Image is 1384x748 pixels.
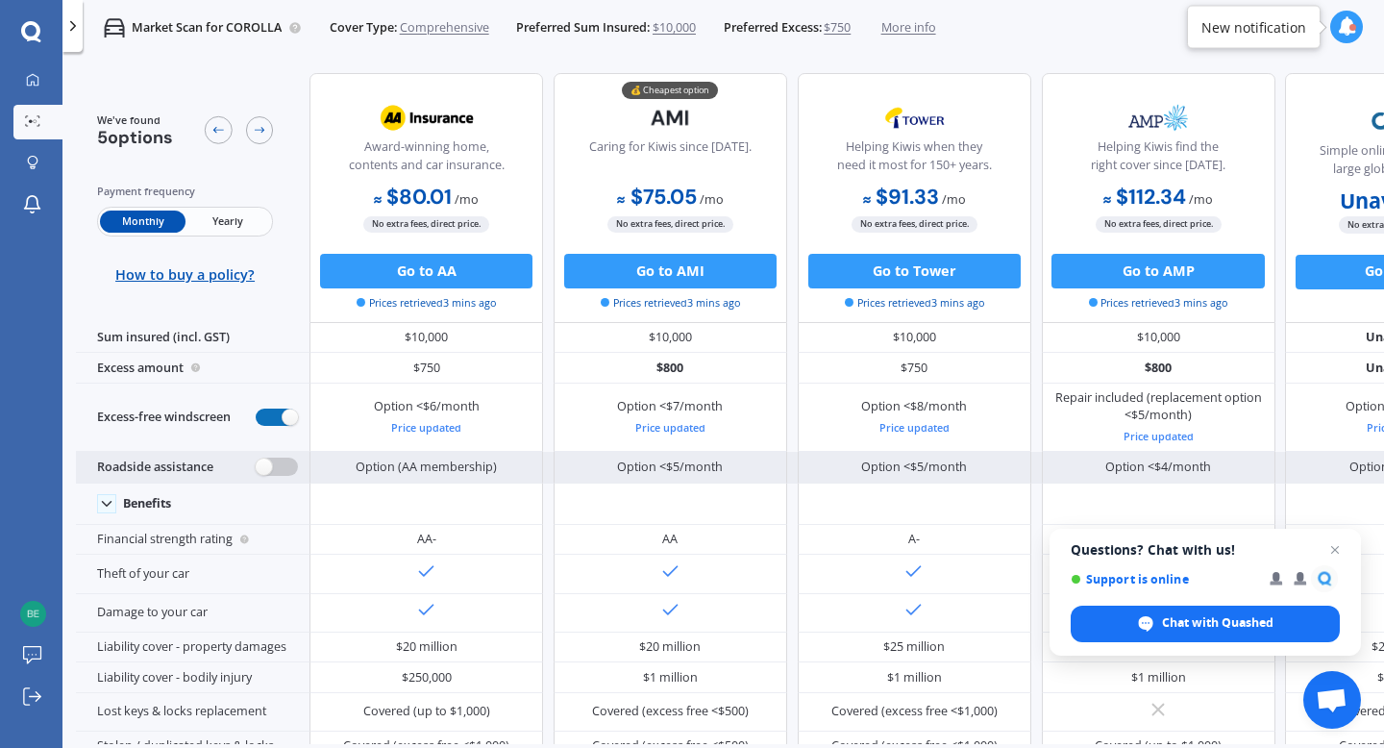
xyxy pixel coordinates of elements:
p: Market Scan for COROLLA [132,19,282,37]
div: $1 million [643,669,698,686]
div: $800 [1042,353,1275,384]
div: A- [908,531,920,548]
span: More info [881,19,936,37]
span: / mo [1189,191,1213,208]
div: Option <$4/month [1105,459,1211,476]
b: $91.33 [863,184,939,211]
div: Lost keys & locks replacement [76,693,309,732]
div: Option <$5/month [861,459,967,476]
img: Tower.webp [857,96,972,139]
span: Prices retrieved 3 mins ago [601,295,740,311]
span: $750 [824,19,851,37]
div: Liability cover - bodily injury [76,662,309,693]
span: $10,000 [653,19,696,37]
span: Monthly [100,211,185,233]
b: $80.01 [374,184,452,211]
div: Helping Kiwis when they need it most for 150+ years. [812,138,1016,182]
div: $750 [798,353,1031,384]
div: AA [662,531,678,548]
div: Financial strength rating [76,525,309,556]
div: Caring for Kiwis since [DATE]. [589,138,752,182]
span: Close chat [1323,538,1347,561]
div: Excess amount [76,353,309,384]
div: $800 [554,353,787,384]
span: Yearly [185,211,270,233]
img: AMI-text-1.webp [613,96,728,139]
div: Option <$6/month [374,398,480,436]
div: Price updated [617,419,723,436]
div: $20 million [396,638,457,656]
div: Sum insured (incl. GST) [76,323,309,354]
div: AA- [417,531,436,548]
div: 💰 Cheapest option [622,82,718,99]
div: Award-winning home, contents and car insurance. [325,138,529,182]
span: Preferred Excess: [724,19,822,37]
span: 5 options [97,126,173,149]
div: New notification [1201,17,1306,37]
div: Covered (up to $1,000) [363,703,490,720]
button: Go to AMP [1051,254,1264,288]
div: $10,000 [554,323,787,354]
div: $20 million [639,638,701,656]
div: Repair included (replacement option <$5/month) [1054,389,1262,445]
span: Preferred Sum Insured: [516,19,650,37]
div: Chat with Quashed [1071,606,1340,642]
div: Price updated [374,419,480,436]
img: car.f15378c7a67c060ca3f3.svg [104,17,125,38]
div: Helping Kiwis find the right cover since [DATE]. [1056,138,1260,182]
b: $75.05 [617,184,696,211]
div: $750 [309,353,543,384]
span: Questions? Chat with us! [1071,542,1340,558]
b: $112.34 [1103,184,1186,211]
img: AA.webp [369,96,483,139]
span: Comprehensive [400,19,489,37]
div: Option <$7/month [617,398,723,436]
span: No extra fees, direct price. [1096,216,1222,233]
span: Cover Type: [330,19,397,37]
span: No extra fees, direct price. [852,216,977,233]
div: Theft of your car [76,555,309,593]
div: $25 million [883,638,945,656]
span: Chat with Quashed [1162,614,1273,632]
div: Price updated [1054,428,1262,445]
div: Benefits [123,496,171,511]
div: Open chat [1303,671,1361,729]
span: No extra fees, direct price. [607,216,733,233]
span: Prices retrieved 3 mins ago [845,295,984,311]
span: / mo [455,191,479,208]
div: Covered (excess free <$500) [592,703,749,720]
img: AMP.webp [1101,96,1216,139]
div: $10,000 [1042,323,1275,354]
div: Price updated [861,419,967,436]
div: $10,000 [798,323,1031,354]
button: Go to AMI [564,254,777,288]
span: We've found [97,112,173,128]
span: Support is online [1071,572,1256,586]
span: No extra fees, direct price. [363,216,489,233]
span: / mo [942,191,966,208]
div: Roadside assistance [76,452,309,483]
span: Prices retrieved 3 mins ago [357,295,496,311]
button: Go to AA [320,254,532,288]
span: Prices retrieved 3 mins ago [1089,295,1228,311]
div: Payment frequency [97,183,274,200]
span: / mo [700,191,724,208]
button: Go to Tower [808,254,1021,288]
span: How to buy a policy? [115,266,255,284]
div: Excess-free windscreen [76,384,309,452]
div: Damage to your car [76,594,309,633]
div: $1 million [1131,669,1186,686]
div: Covered (excess free <$1,000) [831,703,998,720]
div: Option <$5/month [617,459,723,476]
div: $1 million [887,669,942,686]
img: 81757d1472cca96e470d895e1bdb98bc [20,601,46,627]
div: Liability cover - property damages [76,633,309,663]
div: $10,000 [309,323,543,354]
div: $250,000 [402,669,452,686]
div: Option (AA membership) [356,459,497,476]
div: Option <$8/month [861,398,967,436]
